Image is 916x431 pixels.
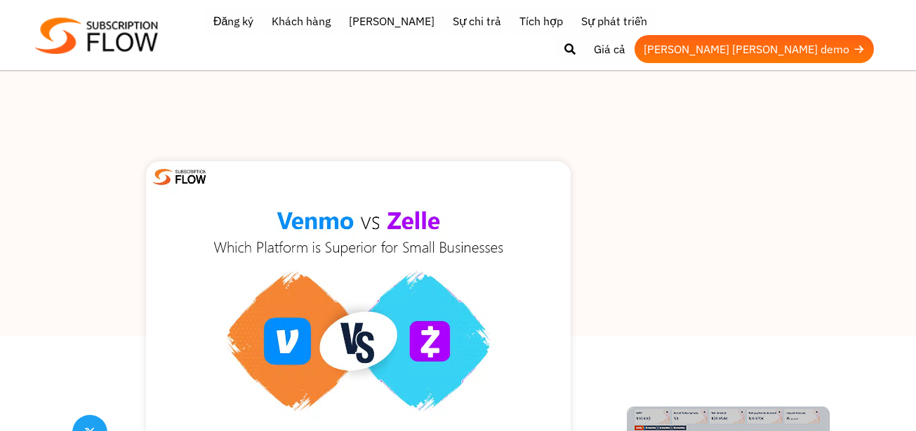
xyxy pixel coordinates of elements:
[204,7,263,35] a: Đăng ký
[572,7,656,35] a: Sự phát triển
[581,14,647,28] font: Sự phát triển
[510,7,572,35] a: Tích hợp
[349,14,434,28] font: [PERSON_NAME]
[585,35,635,63] a: Giá cả
[35,18,158,55] img: Luồng đăng ký
[340,7,444,35] a: [PERSON_NAME]
[263,7,340,35] a: Khách hàng
[635,35,874,63] a: [PERSON_NAME] [PERSON_NAME] demo
[444,7,510,35] a: Sự chi trả
[644,42,849,56] font: [PERSON_NAME] [PERSON_NAME] demo
[453,14,501,28] font: Sự chi trả
[594,42,625,56] font: Giá cả
[519,14,563,28] font: Tích hợp
[213,14,253,28] font: Đăng ký
[272,14,331,28] font: Khách hàng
